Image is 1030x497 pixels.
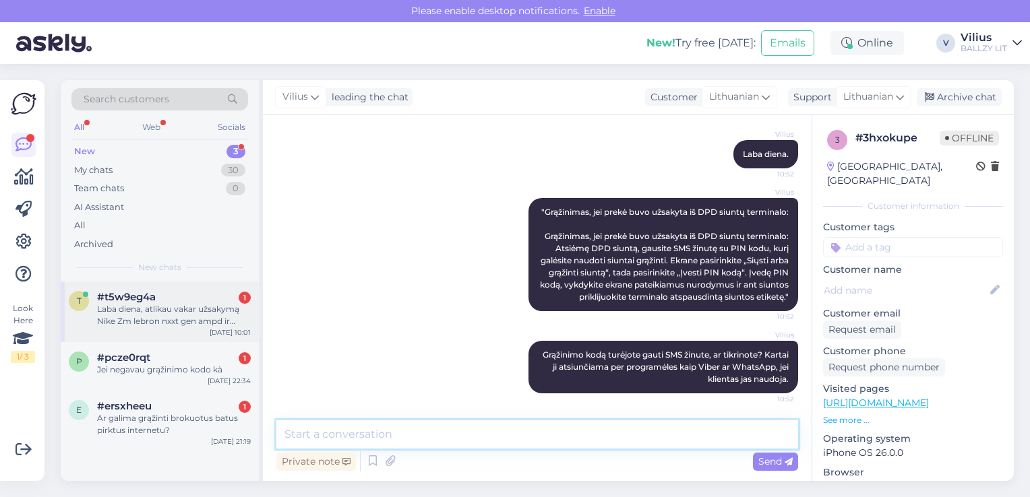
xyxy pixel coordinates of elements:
div: All [71,119,87,136]
div: Laba diena, atlikau vakar užsakymą Nike Zm lebron nxxt gen ampd ir mokėjimą (el. p. [EMAIL_ADDRES... [97,303,251,327]
span: 10:52 [744,312,794,322]
p: Customer email [823,306,1003,321]
span: 10:52 [744,169,794,179]
span: 3 [835,135,840,145]
div: Socials [215,119,248,136]
div: Archive chat [917,88,1002,106]
span: Vilius [282,90,308,104]
div: BALLZY LIT [961,43,1007,54]
p: See more ... [823,414,1003,426]
span: #pcze0rqt [97,352,150,364]
p: Customer name [823,263,1003,277]
div: Vilius [961,32,1007,43]
span: Laba diena. [743,149,789,159]
div: 3 [226,145,245,158]
a: [URL][DOMAIN_NAME] [823,397,929,409]
span: Offline [940,131,999,145]
p: Chrome 140.0.7339.122 [823,479,1003,494]
div: AI Assistant [74,201,124,214]
p: Browser [823,465,1003,479]
div: Customer information [823,200,1003,212]
div: Web [140,119,163,136]
img: Askly Logo [11,91,36,117]
div: My chats [74,164,113,177]
div: 1 [239,352,251,364]
div: Try free [DATE]: [646,35,756,51]
div: 1 [239,401,251,413]
span: e [76,405,82,415]
b: New! [646,36,675,49]
div: Support [788,90,832,104]
span: Send [758,455,793,467]
div: [DATE] 22:34 [208,376,251,386]
div: Request phone number [823,358,945,376]
div: leading the chat [326,90,408,104]
p: iPhone OS 26.0.0 [823,446,1003,460]
p: Customer tags [823,220,1003,234]
span: Vilius [744,187,794,197]
div: Customer [645,90,698,104]
span: Search customers [84,92,169,106]
div: [GEOGRAPHIC_DATA], [GEOGRAPHIC_DATA] [827,160,976,188]
span: Lithuanian [709,90,759,104]
span: Grąžinimo kodą turėjote gauti SMS žinute, ar tikrinote? Kartai ji atsiunčiama per programėles kai... [543,350,791,384]
span: p [76,356,82,366]
div: 1 [239,292,251,304]
span: Vilius [744,129,794,139]
span: New chats [138,261,181,273]
p: Operating system [823,432,1003,446]
span: 10:52 [744,394,794,404]
div: Online [830,31,904,55]
p: Customer phone [823,344,1003,358]
div: 1 / 3 [11,351,35,363]
div: Private note [276,453,356,471]
div: New [74,145,95,158]
div: # 3hxokupe [855,130,940,146]
div: [DATE] 10:01 [210,327,251,337]
div: Archived [74,238,113,251]
div: Jei negavau grąžinimo kodo kà [97,364,251,376]
div: Look Here [11,302,35,363]
span: #t5w9eg4a [97,291,156,303]
p: Visited pages [823,382,1003,396]
div: Ar galima grąžinti brokuotus batus pirktus internetu? [97,412,251,436]
div: All [74,219,86,232]
input: Add a tag [823,237,1003,257]
span: Enable [580,5,619,17]
div: V [936,34,955,53]
span: "Grąžinimas, jei prekė buvo užsakyta iš DPD siuntų terminalo: Grąžinimas, jei prekė buvo užsakyta... [540,207,791,302]
button: Emails [761,30,814,56]
a: ViliusBALLZY LIT [961,32,1022,54]
div: Team chats [74,182,124,195]
span: t [77,296,82,306]
div: [DATE] 21:19 [211,436,251,446]
span: Lithuanian [843,90,893,104]
span: Vilius [744,330,794,340]
input: Add name [824,283,988,298]
div: 0 [226,182,245,195]
div: Request email [823,321,901,339]
div: 30 [221,164,245,177]
span: #ersxheeu [97,400,152,412]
